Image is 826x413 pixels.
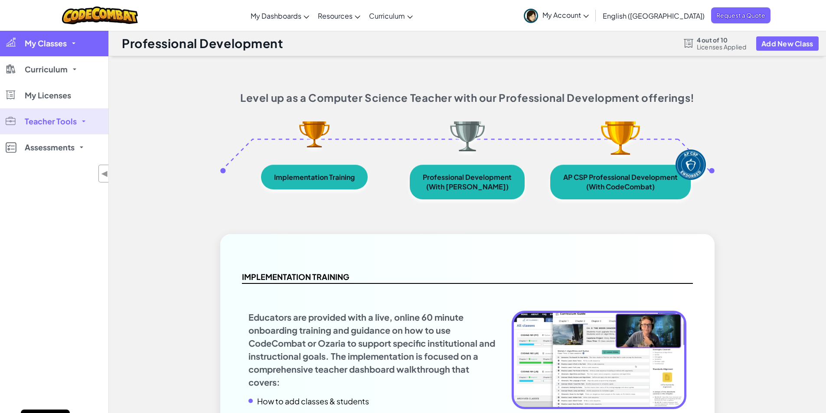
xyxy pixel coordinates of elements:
div: (With [PERSON_NAME]) [426,183,509,190]
p: Educators are provided with a live, online 60 minute onboarding training and guidance on how to u... [248,311,499,389]
span: 4 out of 10 [697,36,747,43]
span: Curriculum [369,11,405,20]
span: My Licenses [25,91,71,99]
span: Resources [318,11,353,20]
h1: Professional Development [122,35,283,52]
h2: Level up as a Computer Science Teacher with our Professional Development offerings! [220,91,715,104]
span: My Dashboards [251,11,301,20]
span: Curriculum [25,65,68,73]
a: My Dashboards [246,4,313,27]
a: Implementation Training [261,165,368,189]
a: My Account [519,2,593,29]
img: avatar [524,9,538,23]
span: My Classes [25,39,67,47]
a: English ([GEOGRAPHIC_DATA]) [598,4,709,27]
div: (With CodeCombat) [586,183,655,190]
div: Professional Development [423,173,512,181]
li: How to add classes & students [248,395,499,407]
a: AP CSP Professional Development(With CodeCombat) [550,165,691,199]
span: Licenses Applied [697,43,747,50]
img: apcsp_logo.webp [676,150,706,180]
img: CodeCombat logo [62,7,138,24]
a: Professional Development(With [PERSON_NAME]) [410,165,525,199]
span: English ([GEOGRAPHIC_DATA]) [603,11,705,20]
span: ◀ [101,167,108,180]
a: Request a Quote [711,7,770,23]
button: Add New Class [756,36,819,51]
span: Assessments [25,143,75,151]
div: AP CSP Professional Development [563,173,678,181]
a: Curriculum [365,4,417,27]
h2: Implementation Training [242,270,693,284]
a: Resources [313,4,365,27]
span: My Account [542,10,589,20]
span: Teacher Tools [25,117,77,125]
